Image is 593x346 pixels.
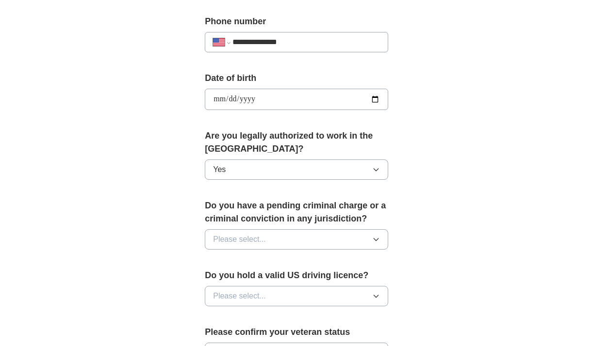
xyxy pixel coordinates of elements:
[205,129,388,156] label: Are you legally authorized to work in the [GEOGRAPHIC_DATA]?
[205,269,388,282] label: Do you hold a valid US driving licence?
[213,290,266,302] span: Please select...
[205,159,388,180] button: Yes
[205,199,388,225] label: Do you have a pending criminal charge or a criminal conviction in any jurisdiction?
[205,326,388,339] label: Please confirm your veteran status
[213,234,266,245] span: Please select...
[205,15,388,28] label: Phone number
[205,286,388,306] button: Please select...
[213,164,226,175] span: Yes
[205,229,388,250] button: Please select...
[205,72,388,85] label: Date of birth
